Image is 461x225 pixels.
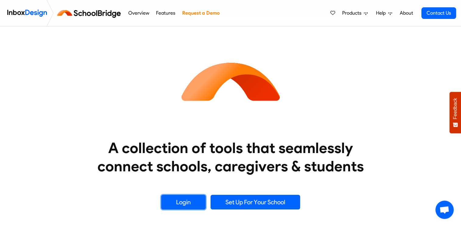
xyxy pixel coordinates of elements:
a: Products [340,7,370,19]
span: Feedback [452,98,458,119]
heading: A collection of tools that seamlessly connect schools, caregivers & students [86,139,375,175]
a: Help [374,7,395,19]
span: Help [376,9,388,17]
span: Products [342,9,364,17]
a: Features [154,7,177,19]
img: schoolbridge logo [56,6,125,20]
a: Contact Us [421,7,456,19]
a: Overview [126,7,151,19]
a: Set Up For Your School [211,195,300,209]
img: icon_schoolbridge.svg [176,27,285,136]
a: Open chat [435,201,454,219]
button: Feedback - Show survey [449,92,461,133]
a: Login [161,195,206,209]
a: Request a Demo [180,7,221,19]
a: About [398,7,415,19]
